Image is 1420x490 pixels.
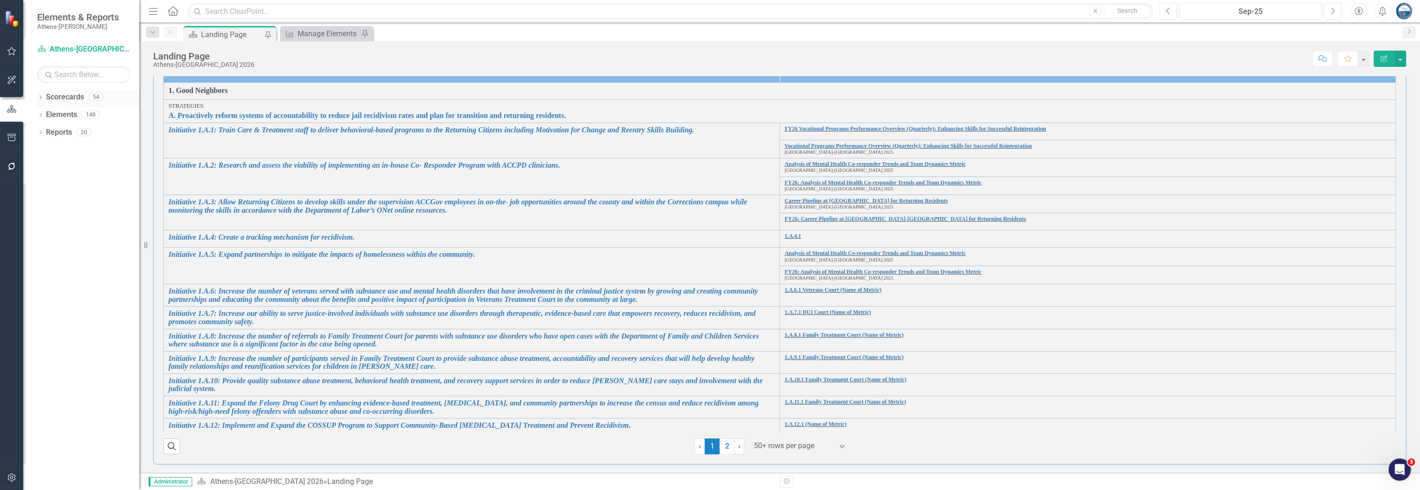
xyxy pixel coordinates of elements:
td: Double-Click to Edit Right Click for Context Menu [779,213,1395,230]
div: Sep-25 [1183,6,1318,17]
span: Search [1117,7,1137,14]
span: [GEOGRAPHIC_DATA]-[GEOGRAPHIC_DATA] 2025 [785,168,893,173]
a: A. Proactively reform systems of accountability to reduce jail recidivism rates and plan for tran... [169,111,1391,120]
td: Double-Click to Edit Right Click for Context Menu [164,158,780,195]
span: 1. Good Neighbors [169,85,1391,96]
a: 1.A.6.1 Veterans Court (Name of Metric) [785,287,1391,293]
td: Double-Click to Edit Right Click for Context Menu [779,158,1395,176]
td: Double-Click to Edit Right Click for Context Menu [779,418,1395,436]
td: Double-Click to Edit [164,83,1396,100]
a: FY26: Analysis of Mental Health Co-responder Trends and Team Dynamics Metric [785,180,1391,186]
a: 1.A.10.1 Family Treatment Court (Name of Metric) [785,377,1391,383]
a: 2 [720,438,734,454]
div: Landing Page [327,477,372,486]
div: » [197,477,772,487]
td: Double-Click to Edit Right Click for Context Menu [779,266,1395,284]
a: FY26: Analysis of Mental Health Co-responder Trends and Team Dynamics Metric [785,269,1391,275]
a: Initiative 1.A.1: Train Care & Treatment staff to deliver behavioral-based programs to the Return... [169,126,775,134]
a: Career Pipeline at [GEOGRAPHIC_DATA] for Returning Residents [785,198,1391,204]
input: Search ClearPoint... [188,3,1153,20]
td: Double-Click to Edit Right Click for Context Menu [164,396,780,418]
td: Double-Click to Edit Right Click for Context Menu [164,373,780,396]
td: Double-Click to Edit Right Click for Context Menu [779,176,1395,195]
span: [GEOGRAPHIC_DATA]-[GEOGRAPHIC_DATA] 2025 [785,150,893,155]
a: 1.A.12.1 (Name of Metric) [785,421,1391,427]
td: Double-Click to Edit Right Click for Context Menu [164,195,780,230]
iframe: Intercom live chat [1388,458,1411,481]
div: Landing Page [153,51,254,61]
a: Scorecards [46,92,84,103]
a: Analysis of Mental Health Co-responder Trends and Team Dynamics Metric [785,161,1391,167]
a: Initiative 1.A.8: Increase the number of referrals to Family Treatment Court for parents with sub... [169,332,775,348]
img: ClearPoint Strategy [5,11,21,27]
a: Initiative 1.A.6: Increase the number of veterans served with substance use and mental health dis... [169,287,775,303]
a: FY26: Career Pipeline at [GEOGRAPHIC_DATA]-[GEOGRAPHIC_DATA] for Returning Residents [785,216,1391,222]
span: Elements & Reports [37,12,119,23]
span: ‹ [699,442,701,451]
td: Double-Click to Edit Right Click for Context Menu [164,329,780,351]
a: Initiative 1.A.5: Expand partnerships to mitigate the impacts of homelessness within the community. [169,250,775,259]
td: Double-Click to Edit Right Click for Context Menu [779,195,1395,213]
a: Initiative 1.A.7: Increase our ability to serve justice-involved individuals with substance use d... [169,309,775,326]
td: Double-Click to Edit Right Click for Context Menu [779,373,1395,396]
a: Analysis of Mental Health Co-responder Trends and Team Dynamics Metric [785,250,1391,256]
td: Double-Click to Edit Right Click for Context Menu [164,307,780,329]
span: Administrator [149,477,192,486]
td: Double-Click to Edit Right Click for Context Menu [164,351,780,373]
td: Double-Click to Edit Right Click for Context Menu [164,284,780,307]
a: Elements [46,110,77,120]
div: Athens-[GEOGRAPHIC_DATA] 2026 [153,61,254,68]
div: 148 [82,111,100,119]
a: 1.A.4.1 [785,233,1391,239]
td: Double-Click to Edit Right Click for Context Menu [779,351,1395,373]
a: Initiative 1.A.9: Increase the number of participants served in Family Treatment Court to provide... [169,354,775,371]
span: [GEOGRAPHIC_DATA]-[GEOGRAPHIC_DATA] 2025 [785,257,893,262]
span: 3 [1407,458,1415,466]
td: Double-Click to Edit Right Click for Context Menu [164,418,780,436]
span: [GEOGRAPHIC_DATA]-[GEOGRAPHIC_DATA] 2025 [785,275,893,281]
td: Double-Click to Edit Right Click for Context Menu [779,307,1395,329]
a: Initiative 1.A.12: Implement and Expand the COSSUP Program to Support Community-Based [MEDICAL_DA... [169,421,775,430]
td: Double-Click to Edit Right Click for Context Menu [779,230,1395,248]
td: Double-Click to Edit Right Click for Context Menu [164,100,1396,123]
a: Manage Elements [282,28,359,39]
a: 1.A.9.1 Family Treatment Court (Name of Metric) [785,354,1391,360]
td: Double-Click to Edit Right Click for Context Menu [164,123,780,158]
div: Manage Elements [298,28,359,39]
span: [GEOGRAPHIC_DATA]-[GEOGRAPHIC_DATA] 2025 [785,186,893,191]
img: Andy Minish [1395,3,1412,20]
button: Search [1104,5,1150,18]
a: 1.A.7.1 DUI Court (Name of Metric) [785,309,1391,315]
a: Initiative 1.A.4: Create a tracking mechanism for recidivism. [169,233,775,242]
a: FY26 Vocational Programs Performance Overview (Quarterly): Enhancing Skills for Successful Reinte... [785,126,1391,132]
td: Double-Click to Edit Right Click for Context Menu [779,284,1395,307]
a: Reports [46,127,72,138]
td: Double-Click to Edit Right Click for Context Menu [779,396,1395,418]
a: Athens-[GEOGRAPHIC_DATA] 2026 [210,477,323,486]
a: Vocational Programs Performance Overview (Quarterly): Enhancing Skills for Successful Reintegration [785,143,1391,149]
div: 54 [89,93,104,101]
div: Strategies [169,103,1391,109]
a: 1.A.11.1 Family Treatment Court (Name of Metric) [785,399,1391,405]
div: Landing Page [201,29,262,40]
span: 1 [705,438,720,454]
span: › [738,442,740,451]
td: Double-Click to Edit Right Click for Context Menu [779,329,1395,351]
td: Double-Click to Edit Right Click for Context Menu [164,248,780,284]
span: [GEOGRAPHIC_DATA]-[GEOGRAPHIC_DATA] 2025 [785,204,893,209]
div: 20 [77,128,91,136]
a: 1.A.8.1 Family Treatment Court (Name of Metric) [785,332,1391,338]
td: Double-Click to Edit Right Click for Context Menu [779,123,1395,140]
button: Sep-25 [1180,3,1322,20]
td: Double-Click to Edit Right Click for Context Menu [779,248,1395,266]
small: Athens-[PERSON_NAME] [37,23,119,30]
td: Double-Click to Edit Right Click for Context Menu [779,140,1395,158]
a: Initiative 1.A.11: Expand the Felony Drug Court by enhancing evidence-based treatment, [MEDICAL_D... [169,399,775,415]
input: Search Below... [37,66,130,83]
td: Double-Click to Edit Right Click for Context Menu [164,230,780,248]
a: Initiative 1.A.3: Allow Returning Citizens to develop skills under the supervision ACCGov employe... [169,198,775,214]
a: Athens-[GEOGRAPHIC_DATA] 2026 [37,44,130,55]
a: Initiative 1.A.10: Provide quality substance abuse treatment, behavioral health treatment, and re... [169,377,775,393]
a: Initiative 1.A.2: Research and assess the viability of implementing an in-house Co- Responder Pro... [169,161,775,170]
